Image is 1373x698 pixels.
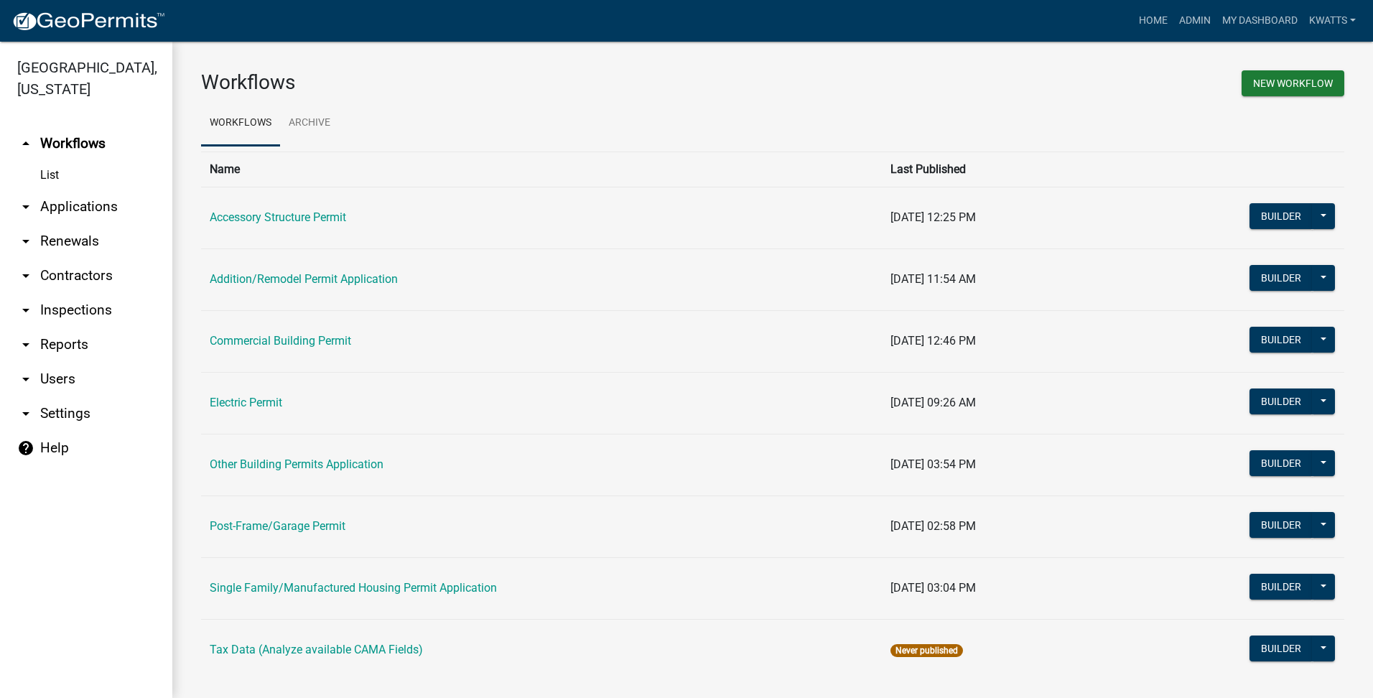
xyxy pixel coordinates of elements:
[890,519,976,533] span: [DATE] 02:58 PM
[1303,7,1362,34] a: Kwatts
[210,581,497,595] a: Single Family/Manufactured Housing Permit Application
[17,336,34,353] i: arrow_drop_down
[1249,265,1313,291] button: Builder
[17,302,34,319] i: arrow_drop_down
[890,334,976,348] span: [DATE] 12:46 PM
[890,644,963,657] span: Never published
[201,152,882,187] th: Name
[1216,7,1303,34] a: My Dashboard
[1249,450,1313,476] button: Builder
[890,457,976,471] span: [DATE] 03:54 PM
[1249,388,1313,414] button: Builder
[17,267,34,284] i: arrow_drop_down
[17,198,34,215] i: arrow_drop_down
[201,70,762,95] h3: Workflows
[17,405,34,422] i: arrow_drop_down
[17,135,34,152] i: arrow_drop_up
[1173,7,1216,34] a: Admin
[210,519,345,533] a: Post-Frame/Garage Permit
[1242,70,1344,96] button: New Workflow
[1249,203,1313,229] button: Builder
[210,396,282,409] a: Electric Permit
[890,581,976,595] span: [DATE] 03:04 PM
[17,439,34,457] i: help
[1249,327,1313,353] button: Builder
[890,272,976,286] span: [DATE] 11:54 AM
[201,101,280,146] a: Workflows
[1249,636,1313,661] button: Builder
[210,457,383,471] a: Other Building Permits Application
[890,210,976,224] span: [DATE] 12:25 PM
[882,152,1112,187] th: Last Published
[890,396,976,409] span: [DATE] 09:26 AM
[210,210,346,224] a: Accessory Structure Permit
[210,334,351,348] a: Commercial Building Permit
[1249,512,1313,538] button: Builder
[17,233,34,250] i: arrow_drop_down
[210,643,423,656] a: Tax Data (Analyze available CAMA Fields)
[17,371,34,388] i: arrow_drop_down
[280,101,339,146] a: Archive
[1133,7,1173,34] a: Home
[1249,574,1313,600] button: Builder
[210,272,398,286] a: Addition/Remodel Permit Application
